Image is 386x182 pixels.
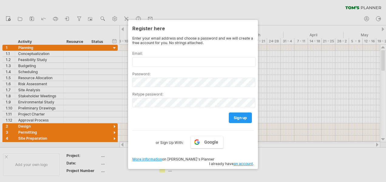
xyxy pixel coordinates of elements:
[209,161,254,166] span: I already have .
[132,51,254,56] label: Email:
[132,157,215,161] span: on [PERSON_NAME]'s Planner
[229,112,252,123] a: sign up
[234,161,253,166] a: an account
[234,115,247,120] span: sign up
[204,140,218,145] span: Google
[132,72,254,76] label: Password:
[156,136,183,146] label: or Sign Up With:
[132,36,254,45] div: Enter your email address and choose a password and we will create a free account for you. No stri...
[132,92,254,96] label: Retype password:
[191,136,223,148] a: Google
[132,23,254,34] div: Register here
[132,157,162,161] a: More information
